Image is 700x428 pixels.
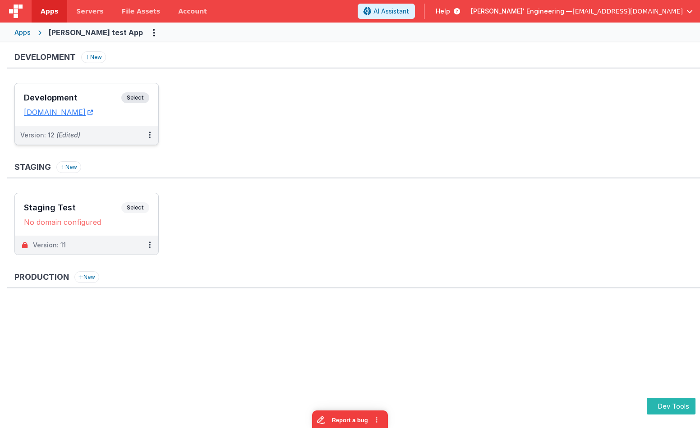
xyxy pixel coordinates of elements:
[358,4,415,19] button: AI Assistant
[121,202,149,213] span: Select
[76,7,103,16] span: Servers
[56,131,80,139] span: (Edited)
[14,163,51,172] h3: Staging
[147,25,161,40] button: Options
[41,7,58,16] span: Apps
[647,398,695,414] button: Dev Tools
[56,161,81,173] button: New
[436,7,450,16] span: Help
[24,108,93,117] a: [DOMAIN_NAME]
[14,28,31,37] div: Apps
[471,7,572,16] span: [PERSON_NAME]' Engineering —
[121,92,149,103] span: Select
[572,7,683,16] span: [EMAIL_ADDRESS][DOMAIN_NAME]
[24,203,121,212] h3: Staging Test
[33,241,66,250] div: Version: 11
[81,51,106,63] button: New
[24,218,149,227] div: No domain configured
[24,93,121,102] h3: Development
[373,7,409,16] span: AI Assistant
[74,271,99,283] button: New
[122,7,161,16] span: File Assets
[20,131,80,140] div: Version: 12
[14,53,76,62] h3: Development
[49,27,143,38] div: [PERSON_NAME] test App
[471,7,693,16] button: [PERSON_NAME]' Engineering — [EMAIL_ADDRESS][DOMAIN_NAME]
[14,273,69,282] h3: Production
